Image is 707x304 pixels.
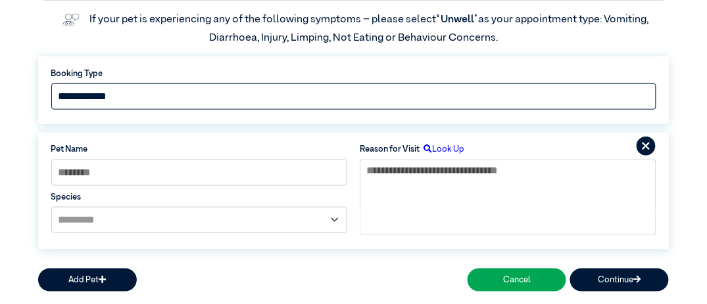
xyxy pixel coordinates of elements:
[89,14,650,43] label: If your pet is experiencing any of the following symptoms – please select as your appointment typ...
[51,68,656,80] label: Booking Type
[570,269,669,292] button: Continue
[59,9,84,30] img: vet
[360,143,420,156] label: Reason for Visit
[51,191,347,204] label: Species
[51,143,347,156] label: Pet Name
[468,269,566,292] button: Cancel
[420,143,464,156] label: Look Up
[38,269,137,292] button: Add Pet
[436,14,478,25] span: “Unwell”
